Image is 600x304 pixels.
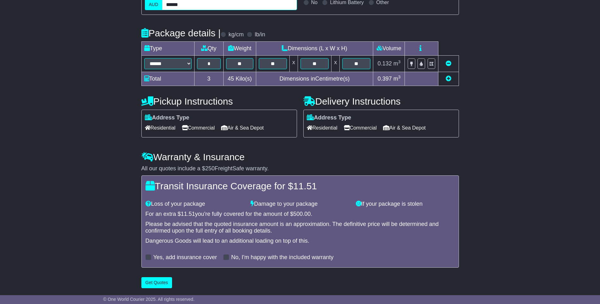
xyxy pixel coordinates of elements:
td: Weight [224,42,256,56]
button: Get Quotes [141,277,172,288]
span: 11.51 [293,181,317,191]
label: Yes, add insurance cover [153,254,217,261]
td: Dimensions in Centimetre(s) [256,72,373,86]
span: Air & Sea Depot [221,123,264,133]
span: Commercial [182,123,215,133]
span: 11.51 [181,211,195,217]
td: x [331,56,340,72]
span: Residential [307,123,337,133]
div: All our quotes include a $ FreightSafe warranty. [141,165,459,172]
td: Dimensions (L x W x H) [256,42,373,56]
div: Damage to your package [247,201,353,208]
label: Address Type [145,114,189,121]
span: Air & Sea Depot [383,123,426,133]
h4: Pickup Instructions [141,96,297,106]
span: Residential [145,123,176,133]
label: Address Type [307,114,351,121]
span: 45 [228,76,234,82]
sup: 3 [398,75,401,79]
h4: Package details | [141,28,221,38]
td: Qty [194,42,224,56]
td: 3 [194,72,224,86]
td: Total [141,72,194,86]
div: Please be advised that the quoted insurance amount is an approximation. The definitive price will... [145,221,455,234]
span: 250 [205,165,215,172]
span: 500.00 [293,211,311,217]
span: m [393,60,401,67]
span: © One World Courier 2025. All rights reserved. [103,297,195,302]
div: Dangerous Goods will lead to an additional loading on top of this. [145,238,455,245]
td: Kilo(s) [224,72,256,86]
a: Remove this item [446,60,451,67]
div: Loss of your package [142,201,248,208]
div: For an extra $ you're fully covered for the amount of $ . [145,211,455,218]
label: lb/in [255,31,265,38]
td: Type [141,42,194,56]
td: x [289,56,298,72]
span: m [393,76,401,82]
span: 0.132 [378,60,392,67]
span: Commercial [344,123,377,133]
label: kg/cm [228,31,244,38]
sup: 3 [398,59,401,64]
span: 0.397 [378,76,392,82]
td: Volume [373,42,405,56]
a: Add new item [446,76,451,82]
h4: Delivery Instructions [303,96,459,106]
h4: Transit Insurance Coverage for $ [145,181,455,191]
div: If your package is stolen [353,201,458,208]
h4: Warranty & Insurance [141,152,459,162]
label: No, I'm happy with the included warranty [231,254,334,261]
